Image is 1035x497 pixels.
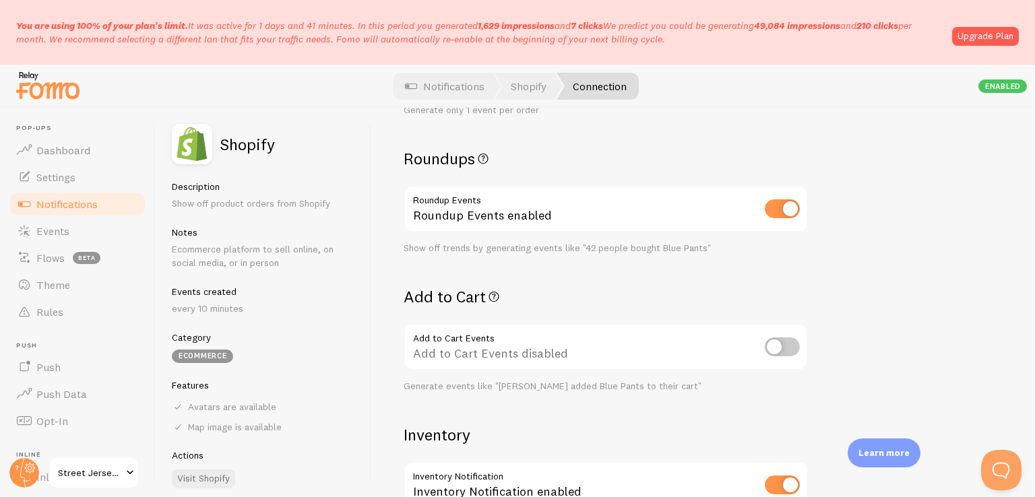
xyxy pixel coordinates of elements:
h2: Shopify [220,136,275,152]
p: every 10 minutes [172,302,354,315]
p: It was active for 1 days and 41 minutes. In this period you generated We predict you could be gen... [16,19,944,46]
span: Push [36,360,61,374]
span: Opt-In [36,414,68,428]
div: Generate events like "[PERSON_NAME] added Blue Pants to their cart" [404,380,808,393]
a: Theme [8,271,147,298]
h2: Inventory [404,424,808,445]
iframe: Help Scout Beacon - Open [981,450,1022,490]
span: Inline [16,451,147,459]
span: Push [16,341,147,350]
h5: Notes [172,226,354,238]
span: Rules [36,305,63,319]
p: Learn more [858,446,910,459]
a: Upgrade Plan [952,27,1019,46]
div: eCommerce [172,350,233,363]
a: Settings [8,164,147,191]
h2: Add to Cart [404,286,808,307]
span: Flows [36,251,65,265]
span: Events [36,224,69,238]
a: Flows beta [8,244,147,271]
span: Pop-ups [16,124,147,133]
img: fomo_icons_shopify.svg [172,124,212,164]
div: Map image is available [172,421,354,433]
a: Street Jersey ⚽️ [49,457,139,489]
div: Show off trends by generating events like "42 people bought Blue Pants" [404,242,808,255]
a: Push Data [8,380,147,407]
span: Street Jersey ⚽️ [58,465,122,481]
h5: Events created [172,286,354,298]
div: Generate only 1 event per order [404,104,808,117]
b: 1,629 impressions [478,20,555,32]
b: 7 clicks [571,20,603,32]
span: Dashboard [36,143,90,157]
b: 49,084 impressions [754,20,840,32]
span: You are using 100% of your plan's limit. [16,20,188,32]
span: Settings [36,170,75,184]
h5: Description [172,180,354,193]
div: Avatars are available [172,401,354,413]
span: Notifications [36,197,98,211]
div: Add to Cart Events disabled [404,323,808,372]
h5: Category [172,331,354,343]
a: Visit Shopify [172,469,235,488]
span: and [478,20,603,32]
a: Dashboard [8,137,147,164]
a: Events [8,218,147,244]
img: fomo-relay-logo-orange.svg [14,68,82,102]
div: Learn more [848,438,920,467]
a: Push [8,354,147,380]
a: Opt-In [8,407,147,434]
h5: Actions [172,449,354,461]
p: Show off product orders from Shopify [172,197,354,210]
a: Notifications [8,191,147,218]
span: Theme [36,278,70,292]
h5: Features [172,379,354,391]
span: and [754,20,898,32]
div: Roundup Events enabled [404,185,808,234]
b: 210 clicks [856,20,898,32]
a: Rules [8,298,147,325]
span: Push Data [36,387,87,401]
p: Ecommerce platform to sell online, on social media, or in person [172,242,354,269]
h2: Roundups [404,148,808,169]
span: beta [73,252,100,264]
